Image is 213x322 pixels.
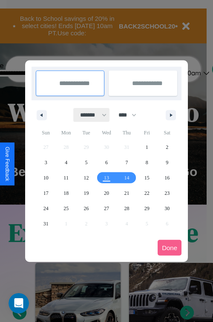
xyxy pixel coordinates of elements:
[96,155,116,170] button: 6
[63,170,69,185] span: 11
[164,201,170,216] span: 30
[157,155,177,170] button: 9
[157,140,177,155] button: 2
[43,185,49,201] span: 17
[137,201,157,216] button: 29
[137,140,157,155] button: 1
[76,126,96,140] span: Tue
[137,155,157,170] button: 8
[84,170,89,185] span: 12
[96,185,116,201] button: 20
[105,155,108,170] span: 6
[4,147,10,181] div: Give Feedback
[144,185,150,201] span: 22
[104,201,109,216] span: 27
[36,126,56,140] span: Sun
[84,185,89,201] span: 19
[117,155,137,170] button: 7
[117,126,137,140] span: Thu
[56,170,76,185] button: 11
[117,170,137,185] button: 14
[125,155,128,170] span: 7
[146,140,148,155] span: 1
[137,170,157,185] button: 15
[36,216,56,231] button: 31
[56,155,76,170] button: 4
[157,185,177,201] button: 23
[76,155,96,170] button: 5
[124,201,129,216] span: 28
[43,170,49,185] span: 10
[96,126,116,140] span: Wed
[56,185,76,201] button: 18
[65,155,67,170] span: 4
[157,170,177,185] button: 16
[124,185,129,201] span: 21
[63,201,69,216] span: 25
[43,201,49,216] span: 24
[158,240,181,256] button: Done
[36,155,56,170] button: 3
[157,201,177,216] button: 30
[117,201,137,216] button: 28
[43,216,49,231] span: 31
[117,185,137,201] button: 21
[96,201,116,216] button: 27
[96,170,116,185] button: 13
[36,170,56,185] button: 10
[166,140,168,155] span: 2
[76,170,96,185] button: 12
[144,201,150,216] span: 29
[85,155,88,170] span: 5
[137,126,157,140] span: Fri
[63,185,69,201] span: 18
[144,170,150,185] span: 15
[9,293,29,313] iframe: Intercom live chat
[76,201,96,216] button: 26
[166,155,168,170] span: 9
[157,126,177,140] span: Sat
[164,170,170,185] span: 16
[104,185,109,201] span: 20
[76,185,96,201] button: 19
[146,155,148,170] span: 8
[56,126,76,140] span: Mon
[36,185,56,201] button: 17
[164,185,170,201] span: 23
[104,170,109,185] span: 13
[137,185,157,201] button: 22
[124,170,129,185] span: 14
[56,201,76,216] button: 25
[36,201,56,216] button: 24
[84,201,89,216] span: 26
[45,155,47,170] span: 3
